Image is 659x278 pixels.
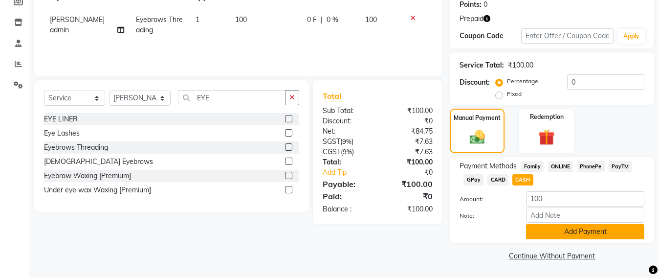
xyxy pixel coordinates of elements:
[507,90,522,98] label: Fixed
[460,161,517,171] span: Payment Methods
[487,174,508,185] span: CARD
[378,106,440,116] div: ₹100.00
[196,15,199,24] span: 1
[315,106,378,116] div: Sub Total:
[507,77,538,86] label: Percentage
[44,171,131,181] div: Eyebrow Waxing [Premium]
[533,127,560,147] img: _gift.svg
[378,204,440,214] div: ₹100.00
[315,147,378,157] div: ( )
[342,138,351,145] span: 9%
[44,185,151,195] div: Under eye wax Waxing [Premium]
[315,157,378,167] div: Total:
[315,126,378,137] div: Net:
[178,90,286,105] input: Search or Scan
[44,142,108,153] div: Eyebrows Threading
[50,15,105,34] span: [PERSON_NAME] admin
[136,15,183,34] span: Eyebrows Threading
[378,157,440,167] div: ₹100.00
[378,178,440,190] div: ₹100.00
[460,60,504,70] div: Service Total:
[521,28,614,44] input: Enter Offer / Coupon Code
[526,208,644,223] input: Add Note
[530,113,564,121] label: Redemption
[460,31,521,41] div: Coupon Code
[609,161,632,172] span: PayTM
[323,137,340,146] span: SGST
[315,137,378,147] div: ( )
[315,190,378,202] div: Paid:
[577,161,605,172] span: PhonePe
[315,204,378,214] div: Balance :
[454,114,501,122] label: Manual Payment
[315,167,388,178] a: Add Tip
[378,190,440,202] div: ₹0
[315,178,378,190] div: Payable:
[378,147,440,157] div: ₹7.63
[460,77,490,88] div: Discount:
[44,128,80,139] div: Eye Lashes
[327,15,338,25] span: 0 %
[465,128,490,146] img: _cash.svg
[463,174,483,185] span: GPay
[307,15,317,25] span: 0 F
[44,157,153,167] div: [DEMOGRAPHIC_DATA] Eyebrows
[617,29,645,44] button: Apply
[315,116,378,126] div: Discount:
[521,161,544,172] span: Family
[452,195,519,204] label: Amount:
[323,147,341,156] span: CGST
[378,126,440,137] div: ₹84.75
[378,116,440,126] div: ₹0
[452,211,519,220] label: Note:
[452,251,652,261] a: Continue Without Payment
[365,15,377,24] span: 100
[388,167,440,178] div: ₹0
[378,137,440,147] div: ₹7.63
[526,224,644,239] button: Add Payment
[460,14,483,24] span: Prepaid
[548,161,573,172] span: ONLINE
[321,15,323,25] span: |
[526,191,644,207] input: Amount
[512,174,533,185] span: CASH
[235,15,247,24] span: 100
[44,114,78,124] div: EYE LINER
[343,148,352,156] span: 9%
[508,60,533,70] div: ₹100.00
[323,91,345,101] span: Total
